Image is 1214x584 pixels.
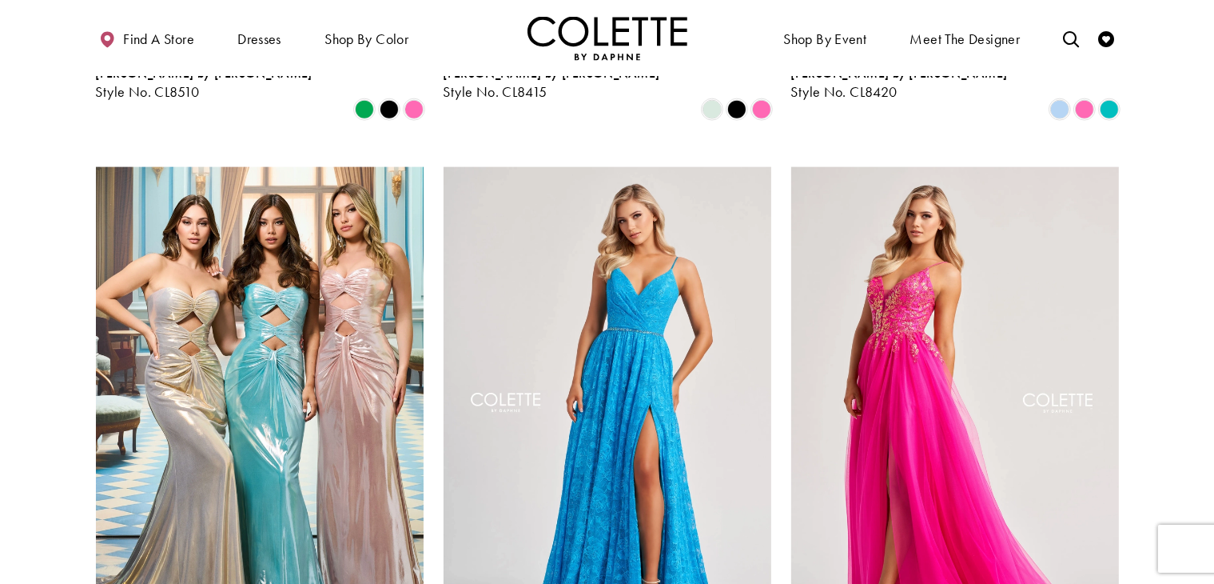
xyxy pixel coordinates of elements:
span: Shop by color [320,16,412,60]
i: Pink [752,100,771,119]
a: Meet the designer [906,16,1025,60]
i: Pink [1075,100,1094,119]
span: Style No. CL8415 [444,82,547,101]
i: Periwinkle [1050,100,1069,119]
a: Find a store [96,16,198,60]
span: Shop By Event [779,16,870,60]
span: Shop By Event [783,31,866,47]
a: Check Wishlist [1094,16,1118,60]
i: Black [727,100,746,119]
span: Dresses [237,31,281,47]
i: Pink [404,100,424,119]
span: Shop by color [324,31,408,47]
a: Visit Home Page [527,16,687,60]
span: Find a store [123,31,194,47]
div: Colette by Daphne Style No. CL8420 [791,66,1008,100]
div: Colette by Daphne Style No. CL8415 [444,66,660,100]
span: Style No. CL8510 [96,82,200,101]
img: Colette by Daphne [527,16,687,60]
i: Jade [1100,100,1119,119]
i: Black [380,100,399,119]
div: Colette by Daphne Style No. CL8510 [96,66,312,100]
a: Toggle search [1059,16,1083,60]
i: Light Sage [703,100,722,119]
span: Meet the designer [910,31,1021,47]
span: Style No. CL8420 [791,82,898,101]
i: Emerald [355,100,374,119]
span: Dresses [233,16,285,60]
